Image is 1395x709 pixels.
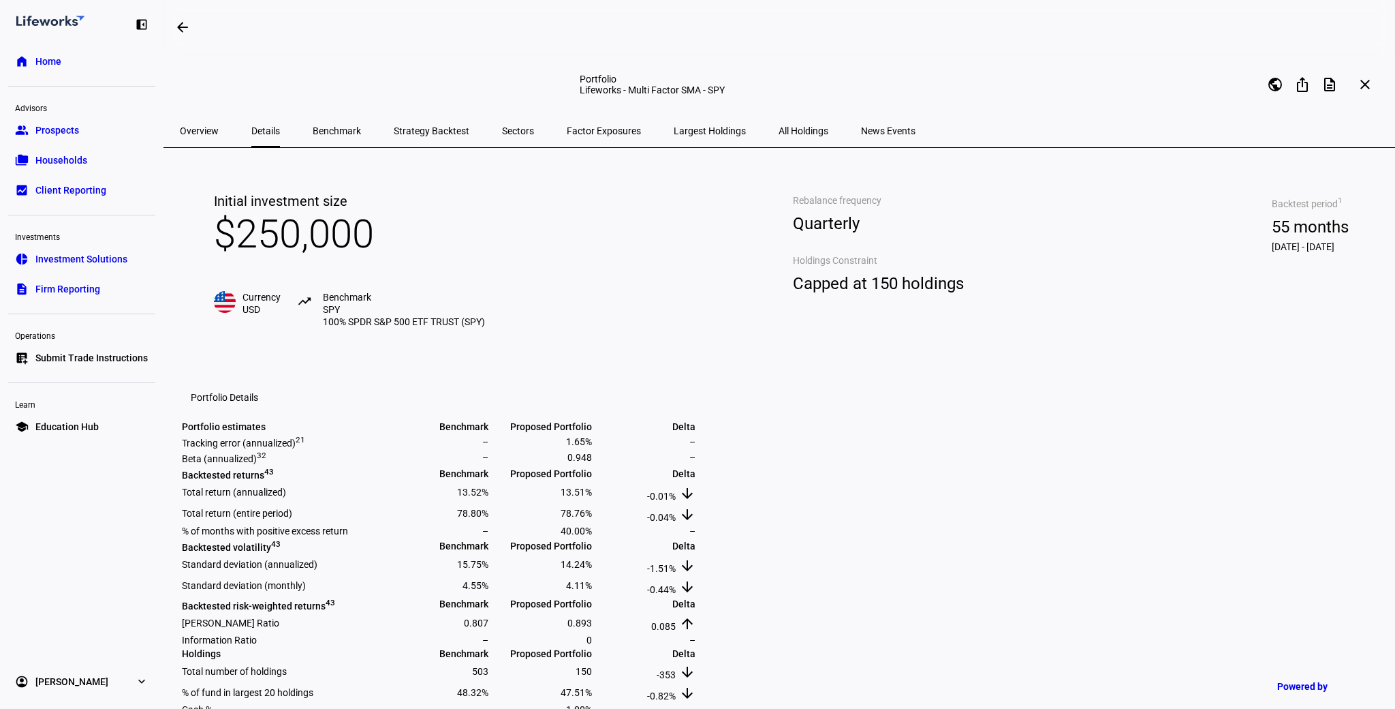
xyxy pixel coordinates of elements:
div: Lifeworks - Multi Factor SMA - SPY [580,85,979,95]
td: Holdings [181,648,386,660]
mat-icon: arrow_downward [679,579,695,595]
div: Advisors [8,97,155,117]
span: All Holdings [779,126,828,136]
sup: 3 [269,467,274,477]
td: Benchmark [387,648,489,660]
a: pie_chartInvestment Solutions [8,245,155,273]
span: % of months with positive excess return [182,526,348,537]
td: Backtested returns [181,466,386,481]
span: Investment Solutions [35,252,127,266]
span: – [482,452,488,463]
span: Details [251,126,280,136]
eth-mat-symbol: home [15,55,29,68]
span: 1.65% [566,436,592,447]
span: Prospects [35,123,79,137]
span: Holdings Constraint [793,252,964,269]
mat-icon: arrow_downward [679,485,695,502]
eth-mat-symbol: left_panel_close [135,18,148,31]
mat-icon: ios_share [1294,76,1311,93]
span: Standard deviation (annualized) [182,559,317,570]
sup: 2 [296,435,300,444]
span: -0.04% [647,512,676,523]
span: 0 [586,635,592,646]
div: Portfolio [580,74,979,85]
td: Proposed Portfolio [490,421,593,433]
span: Rebalance frequency [793,192,964,209]
span: -1.51% [647,563,676,574]
span: News Events [861,126,915,136]
mat-icon: arrow_downward [679,507,695,523]
span: Information Ratio [182,635,257,646]
div: Operations [8,325,155,344]
mat-icon: arrow_downward [679,558,695,574]
span: Submit Trade Instructions [35,351,148,365]
td: Proposed Portfolio [490,597,593,612]
span: -353 [657,669,676,680]
span: Tracking error (annualized) [182,438,305,449]
eth-mat-symbol: expand_more [135,675,148,689]
span: Benchmark [313,126,361,136]
span: – [482,526,488,537]
span: Benchmark [323,291,485,328]
div: Learn [8,394,155,413]
span: Factor Exposures [567,126,641,136]
span: 55 months [1272,213,1349,241]
span: 0.948 [567,452,592,463]
span: Quarterly [793,209,964,238]
eth-mat-symbol: bid_landscape [15,183,29,197]
td: Portfolio estimates [181,421,386,433]
sup: 1 [1338,196,1343,205]
sup: 3 [257,451,262,461]
span: [DATE] - [DATE] [1272,241,1334,252]
span: Backtest period [1272,192,1349,213]
sup: 4 [264,467,269,477]
span: – [689,635,695,646]
eth-data-table-title: Portfolio Details [191,392,258,403]
eth-mat-symbol: list_alt_add [15,351,29,365]
span: USD [242,304,260,315]
eth-mat-symbol: group [15,123,29,137]
span: -0.01% [647,491,676,502]
sup: 4 [326,598,330,607]
span: 78.76% [561,508,592,519]
td: Delta [594,539,696,554]
span: % of fund in largest 20 holdings [182,687,313,698]
span: 78.80% [457,508,488,519]
mat-icon: arrow_upward [679,616,695,632]
a: bid_landscapeClient Reporting [8,177,155,204]
span: -0.82% [647,691,676,702]
span: $250,000 [214,211,374,257]
td: Backtested risk-weighted returns [181,597,386,612]
sup: 1 [300,435,305,444]
a: descriptionFirm Reporting [8,275,155,303]
span: Firm Reporting [35,282,100,296]
span: Overview [180,126,219,136]
td: Benchmark [387,421,489,433]
td: Delta [594,421,696,433]
span: 48.32% [457,687,488,698]
sup: 2 [262,451,266,461]
mat-icon: arrow_backwards [174,19,191,35]
mat-icon: public [1267,76,1283,93]
span: Total return (annualized) [182,487,286,498]
mat-icon: trending_up [297,294,313,310]
span: 150 [576,666,592,677]
span: Education Hub [35,420,99,434]
span: – [482,635,488,646]
span: 0.893 [567,618,592,629]
span: 4.55% [463,580,488,591]
span: Largest Holdings [674,126,746,136]
td: Proposed Portfolio [490,466,593,481]
span: 13.51% [561,487,592,498]
sup: 3 [276,539,281,549]
span: 40.00% [561,526,592,537]
eth-mat-symbol: account_circle [15,675,29,689]
span: Capped at 150 holdings [793,269,964,298]
eth-mat-symbol: school [15,420,29,434]
a: Powered by [1270,674,1375,699]
span: – [689,452,695,463]
mat-icon: arrow_downward [679,685,695,702]
span: Total number of holdings [182,666,287,677]
td: Benchmark [387,539,489,554]
eth-mat-symbol: folder_copy [15,153,29,167]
